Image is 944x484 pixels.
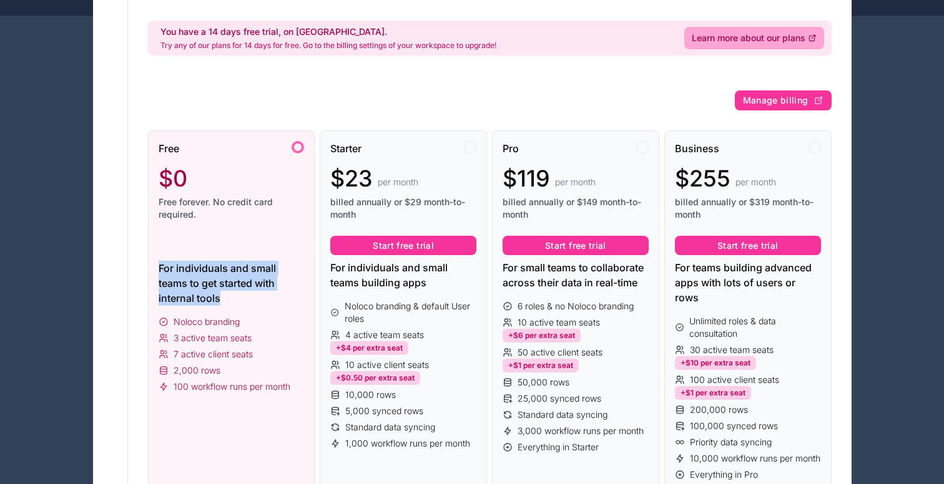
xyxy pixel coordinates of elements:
span: 100 active client seats [690,374,779,386]
div: +$10 per extra seat [675,356,756,370]
span: $0 [159,166,187,191]
span: Unlimited roles & data consultation [689,315,820,340]
span: billed annually or $29 month-to-month [330,196,476,221]
div: For teams building advanced apps with lots of users or rows [675,260,821,305]
span: 3,000 workflow runs per month [518,425,644,437]
span: 2,000 rows [174,364,220,377]
span: $119 [503,166,550,191]
span: Noloco branding & default User roles [345,300,476,325]
span: 5,000 synced rows [345,405,423,417]
span: 100 workflow runs per month [174,380,290,393]
span: 200,000 rows [690,404,748,416]
span: Standard data syncing [345,421,435,433]
span: billed annually or $319 month-to-month [675,196,821,221]
button: Start free trial [675,236,821,256]
span: Manage billing [743,95,809,106]
span: 10,000 workflow runs per month [690,452,820,465]
span: 10,000 rows [345,389,396,401]
span: Pro [503,141,519,156]
span: 50,000 rows [518,376,569,389]
span: 100,000 synced rows [690,420,778,432]
div: +$1 per extra seat [503,359,579,372]
span: billed annually or $149 month-to-month [503,196,649,221]
button: Start free trial [503,236,649,256]
h2: You have a 14 days free trial, on [GEOGRAPHIC_DATA]. [160,26,496,38]
div: For individuals and small teams building apps [330,260,476,290]
span: $255 [675,166,730,191]
span: 25,000 synced rows [518,392,601,405]
span: Business [675,141,719,156]
span: per month [735,176,776,188]
button: Manage billing [735,90,832,110]
span: Standard data syncing [518,409,607,421]
p: Try any of our plans for 14 days for free. Go to the billing settings of your workspace to upgrade! [160,41,496,51]
span: 7 active client seats [174,348,253,361]
span: Starter [330,141,361,156]
span: Noloco branding [174,316,240,328]
span: Everything in Pro [690,468,758,481]
button: Start free trial [330,236,476,256]
span: $23 [330,166,373,191]
span: 3 active team seats [174,332,252,344]
div: +$0.50 per extra seat [330,371,420,385]
div: For small teams to collaborate across their data in real-time [503,260,649,290]
div: For individuals and small teams to get started with internal tools [159,261,305,306]
span: Free forever. No credit card required. [159,196,305,221]
span: 10 active client seats [345,359,429,371]
span: per month [378,176,418,188]
span: 6 roles & no Noloco branding [518,300,634,312]
span: 50 active client seats [518,346,602,359]
span: 4 active team seats [345,329,424,341]
span: 30 active team seats [690,344,774,356]
div: +$6 per extra seat [503,329,581,342]
span: 1,000 workflow runs per month [345,437,470,450]
div: +$4 per extra seat [330,341,408,355]
span: Learn more about our plans [692,32,805,44]
span: Free [159,141,179,156]
span: Priority data syncing [690,436,772,448]
span: 10 active team seats [518,316,600,329]
div: +$1 per extra seat [675,386,751,400]
span: Everything in Starter [518,441,599,453]
span: per month [555,176,596,188]
a: Learn more about our plans [684,27,824,49]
